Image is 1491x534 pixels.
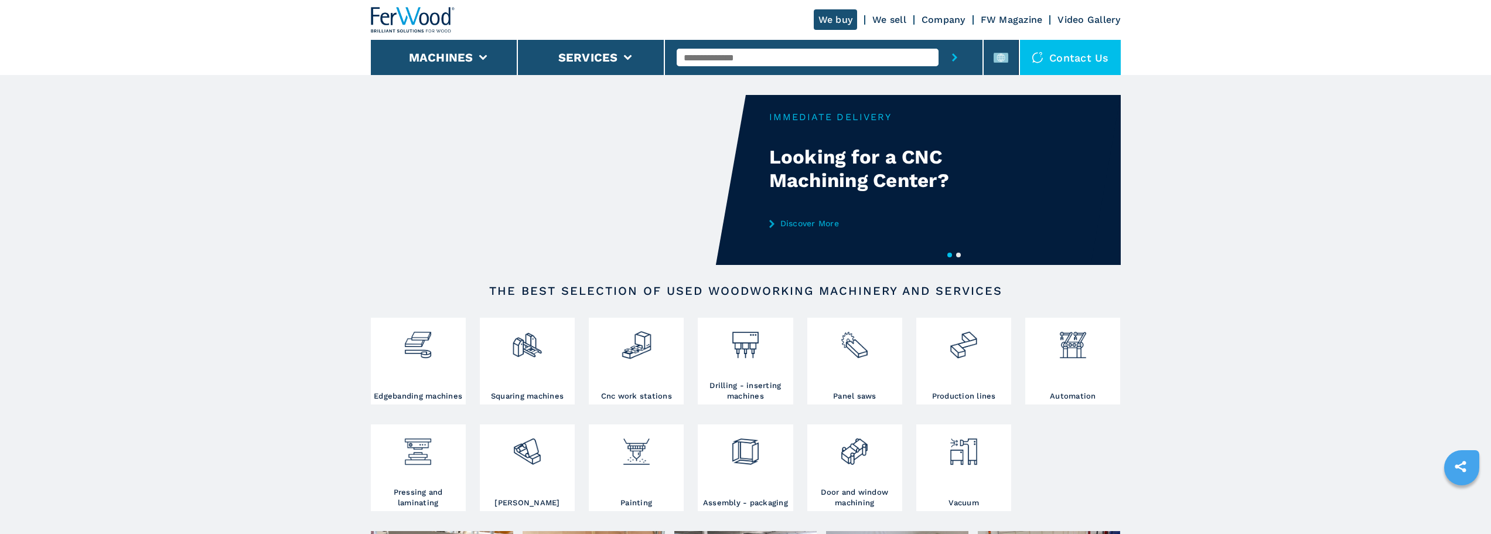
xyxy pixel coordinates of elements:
[872,14,906,25] a: We sell
[922,14,965,25] a: Company
[698,318,793,404] a: Drilling - inserting machines
[703,498,788,508] h3: Assembly - packaging
[814,9,858,30] a: We buy
[1057,321,1089,360] img: automazione.png
[620,498,652,508] h3: Painting
[409,50,473,64] button: Machines
[480,424,575,511] a: [PERSON_NAME]
[769,219,999,228] a: Discover More
[948,427,979,467] img: aspirazione_1.png
[916,318,1011,404] a: Production lines
[839,321,870,360] img: sezionatrici_2.png
[374,487,463,508] h3: Pressing and laminating
[948,498,979,508] h3: Vacuum
[730,321,761,360] img: foratrici_inseritrici_2.png
[948,321,979,360] img: linee_di_produzione_2.png
[1441,481,1482,525] iframe: Chat
[1446,452,1475,481] a: sharethis
[408,284,1083,298] h2: The best selection of used woodworking machinery and services
[402,427,434,467] img: pressa-strettoia.png
[916,424,1011,511] a: Vacuum
[558,50,618,64] button: Services
[589,424,684,511] a: Painting
[1025,318,1120,404] a: Automation
[810,487,899,508] h3: Door and window machining
[807,424,902,511] a: Door and window machining
[480,318,575,404] a: Squaring machines
[621,427,652,467] img: verniciatura_1.png
[1032,52,1043,63] img: Contact us
[402,321,434,360] img: bordatrici_1.png
[833,391,876,402] h3: Panel saws
[601,391,672,402] h3: Cnc work stations
[511,321,543,360] img: squadratrici_2.png
[939,40,971,75] button: submit-button
[374,391,462,402] h3: Edgebanding machines
[371,318,466,404] a: Edgebanding machines
[494,498,559,508] h3: [PERSON_NAME]
[807,318,902,404] a: Panel saws
[621,321,652,360] img: centro_di_lavoro_cnc_2.png
[981,14,1043,25] a: FW Magazine
[839,427,870,467] img: lavorazione_porte_finestre_2.png
[371,7,455,33] img: Ferwood
[1057,14,1120,25] a: Video Gallery
[491,391,564,402] h3: Squaring machines
[932,391,996,402] h3: Production lines
[1050,391,1096,402] h3: Automation
[947,253,952,257] button: 1
[589,318,684,404] a: Cnc work stations
[511,427,543,467] img: levigatrici_2.png
[1020,40,1121,75] div: Contact us
[956,253,961,257] button: 2
[701,380,790,402] h3: Drilling - inserting machines
[371,95,746,265] video: Your browser does not support the video tag.
[730,427,761,467] img: montaggio_imballaggio_2.png
[698,424,793,511] a: Assembly - packaging
[371,424,466,511] a: Pressing and laminating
